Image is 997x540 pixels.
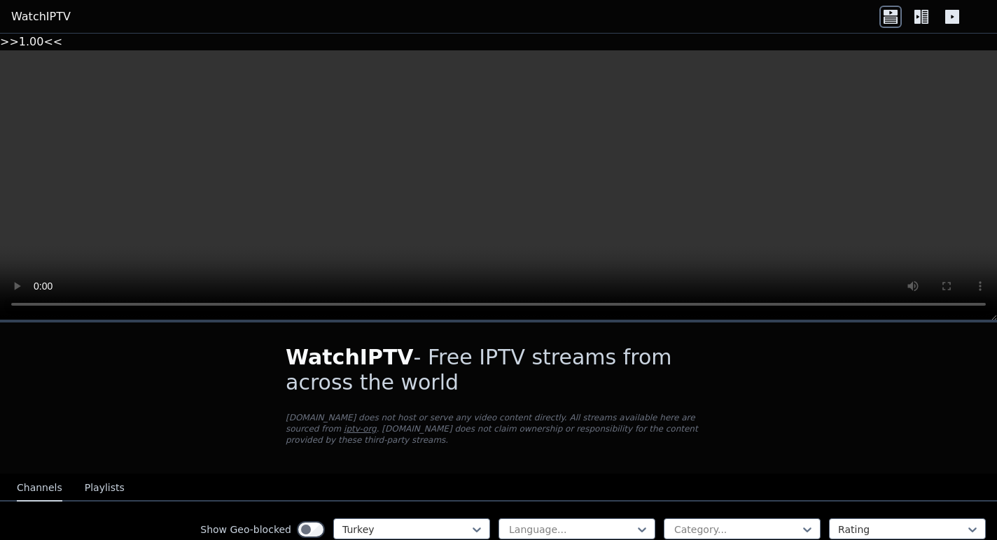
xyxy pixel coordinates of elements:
button: << [43,34,62,50]
p: [DOMAIN_NAME] does not host or serve any video content directly. All streams available here are s... [286,412,711,446]
button: Channels [17,475,62,502]
button: 1.00 [19,34,44,50]
a: WatchIPTV [11,8,71,25]
label: Show Geo-blocked [200,523,291,537]
span: WatchIPTV [286,345,414,369]
a: iptv-org [344,424,377,434]
button: Playlists [85,475,125,502]
h1: - Free IPTV streams from across the world [286,345,711,395]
